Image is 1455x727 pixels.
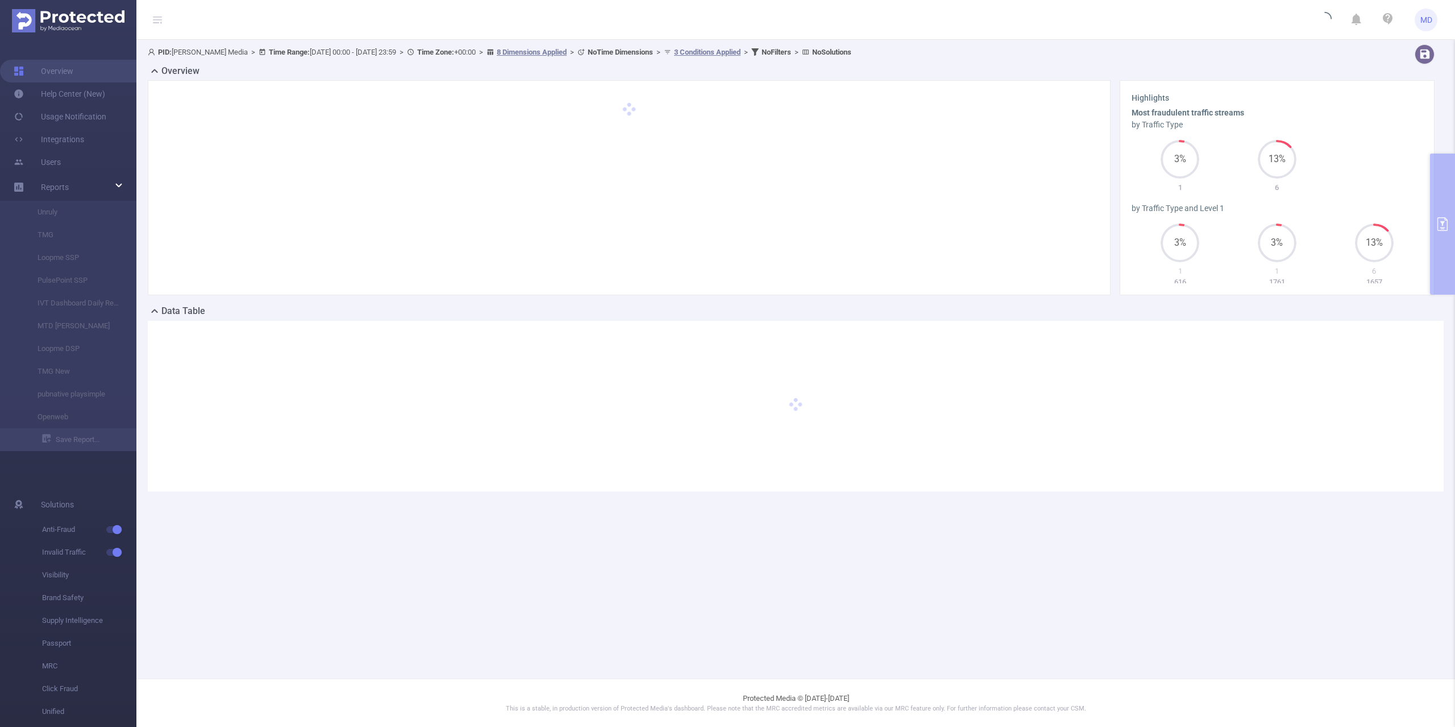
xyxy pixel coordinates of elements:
p: 1 [1132,266,1229,277]
b: No Time Dimensions [588,48,653,56]
p: 6 [1325,266,1423,277]
span: Invalid Traffic [42,541,136,564]
span: 13% [1355,238,1394,247]
span: Passport [42,632,136,655]
div: by Traffic Type [1132,119,1423,131]
span: Unified [42,700,136,723]
span: 3% [1161,155,1199,164]
h3: Highlights [1132,92,1423,104]
a: Integrations [14,128,84,151]
i: icon: user [148,48,158,56]
a: Usage Notification [14,105,106,128]
u: 3 Conditions Applied [674,48,741,56]
a: Users [14,151,61,174]
u: 8 Dimensions Applied [497,48,567,56]
span: > [653,48,664,56]
h2: Data Table [161,304,205,318]
p: 1 [1132,182,1229,193]
a: Help Center (New) [14,82,105,105]
span: > [476,48,487,56]
span: Solutions [41,493,74,516]
span: > [791,48,802,56]
p: This is a stable, in production version of Protected Media's dashboard. Please note that the MRC ... [165,704,1427,714]
span: Visibility [42,564,136,586]
span: Anti-Fraud [42,518,136,541]
span: > [567,48,577,56]
span: Click Fraud [42,678,136,700]
span: 3% [1258,238,1296,247]
div: by Traffic Type and Level 1 [1132,203,1423,214]
span: Supply Intelligence [42,609,136,632]
a: Overview [14,60,73,82]
img: Protected Media [12,9,124,32]
b: No Filters [762,48,791,56]
h2: Overview [161,64,199,78]
span: > [741,48,751,56]
span: > [248,48,259,56]
b: Time Range: [269,48,310,56]
span: 13% [1258,155,1296,164]
span: Brand Safety [42,586,136,609]
span: MRC [42,655,136,678]
span: > [396,48,407,56]
span: MD [1420,9,1432,31]
p: 6 [1229,182,1326,193]
span: [PERSON_NAME] Media [DATE] 00:00 - [DATE] 23:59 +00:00 [148,48,851,56]
p: 616 [1132,276,1229,288]
a: Reports [41,176,69,199]
p: 1657 [1325,276,1423,288]
span: 3% [1161,238,1199,247]
b: No Solutions [812,48,851,56]
span: Reports [41,183,69,192]
b: Time Zone: [417,48,454,56]
p: 1761 [1229,276,1326,288]
b: PID: [158,48,172,56]
i: icon: loading [1318,12,1332,28]
p: 1 [1229,266,1326,277]
footer: Protected Media © [DATE]-[DATE] [136,679,1455,727]
b: Most fraudulent traffic streams [1132,108,1244,117]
